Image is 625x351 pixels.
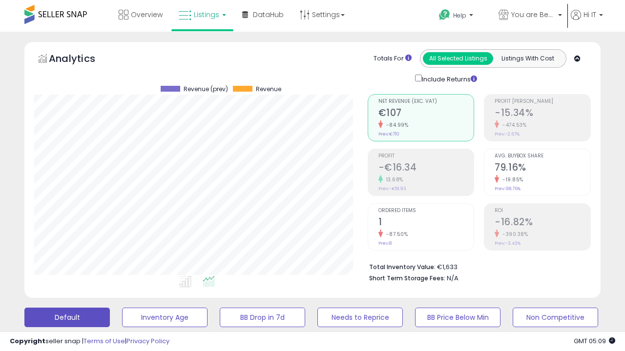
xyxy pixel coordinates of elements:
[423,52,493,65] button: All Selected Listings
[10,337,169,346] div: seller snap | |
[378,107,474,120] h2: €107
[499,176,523,183] small: -19.85%
[383,121,409,129] small: -84.99%
[495,131,520,137] small: Prev: -2.67%
[369,260,584,272] li: €1,633
[378,186,406,192] small: Prev: -€18.93
[495,216,590,230] h2: -16.82%
[583,10,596,19] span: Hi IT
[378,131,399,137] small: Prev: €710
[574,336,615,346] span: 2025-09-6 05:09 GMT
[495,208,590,214] span: ROI
[378,216,474,230] h2: 1
[499,231,528,238] small: -390.38%
[495,107,590,120] h2: -15.34%
[369,274,445,282] b: Short Term Storage Fees:
[495,186,521,192] small: Prev: 98.76%
[378,99,474,104] span: Net Revenue (Exc. VAT)
[374,54,412,63] div: Totals For
[49,52,114,68] h5: Analytics
[408,73,488,84] div: Include Returns
[10,336,45,346] strong: Copyright
[453,11,466,19] span: Help
[83,336,125,346] a: Terms of Use
[378,162,474,175] h2: -€16.34
[513,308,598,327] button: Non Competitive
[126,336,169,346] a: Privacy Policy
[447,273,458,283] span: N/A
[378,208,474,214] span: Ordered Items
[378,240,392,246] small: Prev: 8
[495,99,590,104] span: Profit [PERSON_NAME]
[499,121,526,129] small: -474.53%
[24,308,110,327] button: Default
[495,154,590,159] span: Avg. Buybox Share
[317,308,403,327] button: Needs to Reprice
[378,154,474,159] span: Profit
[256,86,281,93] span: Revenue
[571,10,603,32] a: Hi IT
[511,10,555,19] span: You are Beautiful (IT)
[383,231,408,238] small: -87.50%
[431,1,490,32] a: Help
[495,240,521,246] small: Prev: -3.43%
[493,52,563,65] button: Listings With Cost
[220,308,305,327] button: BB Drop in 7d
[194,10,219,19] span: Listings
[369,263,436,271] b: Total Inventory Value:
[131,10,163,19] span: Overview
[253,10,284,19] span: DataHub
[438,9,451,21] i: Get Help
[184,86,228,93] span: Revenue (prev)
[495,162,590,175] h2: 79.16%
[383,176,403,183] small: 13.68%
[415,308,500,327] button: BB Price Below Min
[122,308,208,327] button: Inventory Age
